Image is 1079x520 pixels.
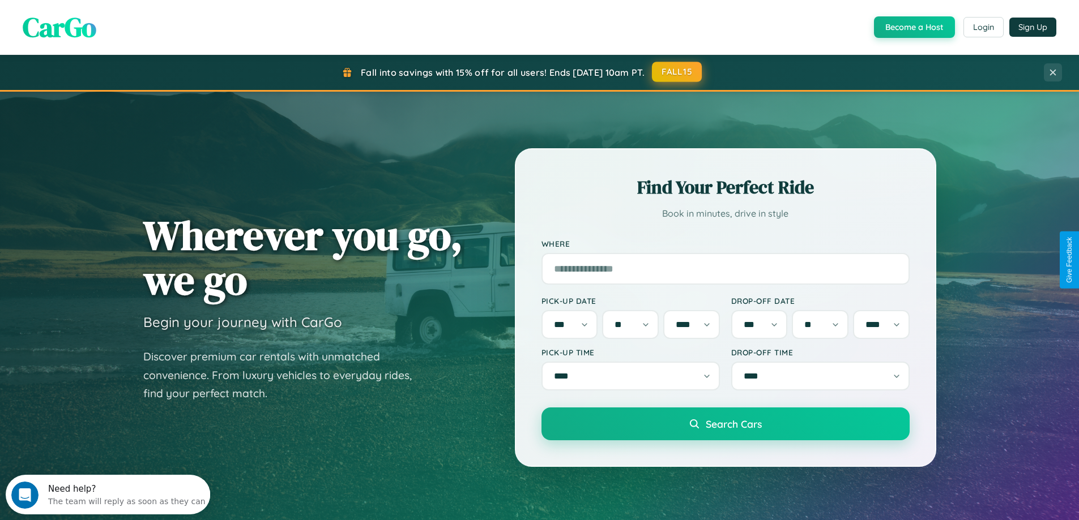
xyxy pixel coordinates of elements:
[541,205,910,222] p: Book in minutes, drive in style
[1009,18,1056,37] button: Sign Up
[541,407,910,440] button: Search Cars
[5,5,211,36] div: Open Intercom Messenger
[143,347,427,403] p: Discover premium car rentals with unmatched convenience. From luxury vehicles to everyday rides, ...
[541,239,910,248] label: Where
[143,313,342,330] h3: Begin your journey with CarGo
[652,62,702,82] button: FALL15
[874,16,955,38] button: Become a Host
[541,175,910,200] h2: Find Your Perfect Ride
[731,296,910,306] label: Drop-off Date
[706,418,762,430] span: Search Cars
[963,17,1004,37] button: Login
[361,67,645,78] span: Fall into savings with 15% off for all users! Ends [DATE] 10am PT.
[1065,237,1073,283] div: Give Feedback
[11,482,39,509] iframe: Intercom live chat
[42,19,200,31] div: The team will reply as soon as they can
[23,8,96,46] span: CarGo
[42,10,200,19] div: Need help?
[143,213,463,302] h1: Wherever you go, we go
[541,296,720,306] label: Pick-up Date
[731,347,910,357] label: Drop-off Time
[6,475,210,514] iframe: Intercom live chat discovery launcher
[541,347,720,357] label: Pick-up Time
